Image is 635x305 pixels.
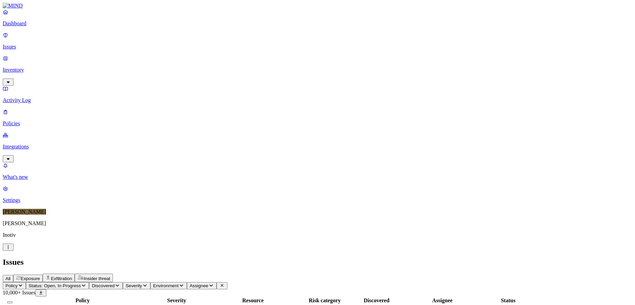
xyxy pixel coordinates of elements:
[190,283,208,288] span: Assignee
[3,32,632,50] a: Issues
[51,276,72,281] span: Exfiltration
[3,174,632,180] p: What's new
[3,132,632,161] a: Integrations
[3,144,632,150] p: Integrations
[3,9,632,27] a: Dashboard
[3,86,632,103] a: Activity Log
[3,44,632,50] p: Issues
[3,3,23,9] img: MIND
[302,297,348,304] div: Risk category
[153,283,179,288] span: Environment
[3,197,632,203] p: Settings
[125,283,142,288] span: Severity
[3,20,632,27] p: Dashboard
[3,120,632,127] p: Policies
[3,186,632,203] a: Settings
[84,276,110,281] span: Insider threat
[149,297,204,304] div: Severity
[3,209,46,215] span: [PERSON_NAME]
[5,276,11,281] span: All
[17,297,148,304] div: Policy
[3,55,632,85] a: Inventory
[7,301,13,303] button: Select all
[3,232,632,238] p: Inotiv
[3,97,632,103] p: Activity Log
[481,297,535,304] div: Status
[3,109,632,127] a: Policies
[3,162,632,180] a: What's new
[405,297,479,304] div: Assignee
[349,297,404,304] div: Discovered
[3,67,632,73] p: Inventory
[206,297,300,304] div: Resource
[3,220,632,227] p: [PERSON_NAME]
[29,283,81,288] span: Status: Open, In Progress
[3,3,632,9] a: MIND
[3,258,632,267] h2: Issues
[21,276,40,281] span: Exposure
[92,283,115,288] span: Discovered
[5,283,18,288] span: Policy
[3,290,35,295] span: 10,000+ Issues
